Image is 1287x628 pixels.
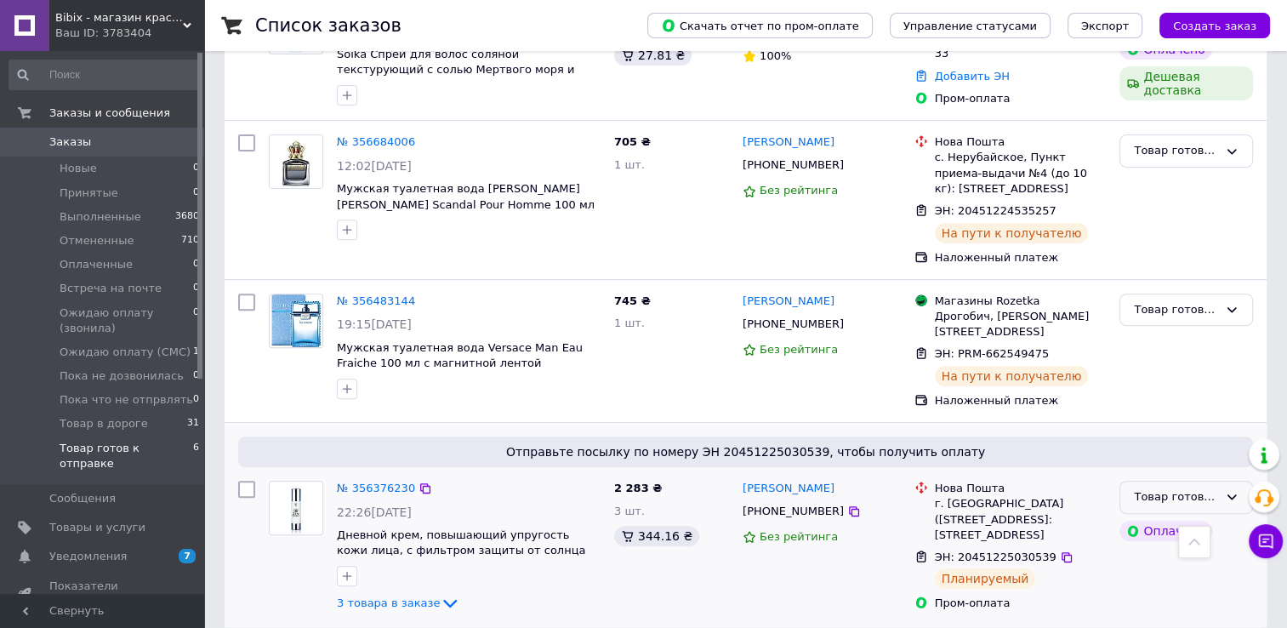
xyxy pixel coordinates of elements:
span: Пока что не отпрвлять [60,392,193,408]
span: 1 шт. [614,317,645,329]
div: с. Нерубайское, Пункт приема-выдачи №4 (до 10 кг): [STREET_ADDRESS] [935,150,1107,197]
div: Планируемый [935,568,1036,589]
img: Фото товару [270,135,322,188]
input: Поиск [9,60,201,90]
div: Наложенный платеж [935,393,1107,408]
a: 3 товара в заказе [337,597,460,609]
span: 1 [193,345,199,360]
div: Наложенный платеж [935,250,1107,265]
span: Ожидаю оплату (звонила) [60,305,193,336]
span: 2 283 ₴ [614,482,662,494]
span: Принятые [60,186,118,201]
span: 0 [193,186,199,201]
span: Товары и услуги [49,520,145,535]
div: 27.81 ₴ [614,45,692,66]
a: Фото товару [269,294,323,348]
span: 12:02[DATE] [337,159,412,173]
span: 22:26[DATE] [337,505,412,519]
div: Ваш ID: 3783404 [55,26,204,41]
a: Фото товару [269,481,323,535]
span: ЭН: 20451225030539 [935,551,1056,563]
span: Выполненные [60,209,141,225]
span: Bibix - магазин красоты [55,10,183,26]
a: Дневной крем, повышающий упругость кожи лица, с фильтром защиты от солнца SPF 15, ZEN, 50 мл [337,528,585,573]
span: 3680 [175,209,199,225]
div: Дрогобич, [PERSON_NAME][STREET_ADDRESS] [935,309,1107,340]
a: Добавить ЭН [935,70,1010,83]
div: 344.16 ₴ [614,526,699,546]
span: Заказы и сообщения [49,106,170,121]
span: Пока не дозвонилась [60,368,184,384]
span: 1 шт. [614,158,645,171]
button: Создать заказ [1159,13,1270,38]
span: 0 [193,161,199,176]
span: 745 ₴ [614,294,651,307]
div: Оплачено [1119,521,1211,541]
span: ЭН: 20451224535257 [935,204,1056,217]
a: № 356483144 [337,294,415,307]
img: Фото товару [270,482,322,534]
button: Экспорт [1068,13,1142,38]
span: 0 [193,368,199,384]
span: Встреча на почте [60,281,162,296]
button: Чат с покупателем [1249,524,1283,558]
span: Сообщения [49,491,116,506]
span: Скачать отчет по пром-оплате [661,18,859,33]
div: Магазины Rozetka [935,294,1107,309]
span: 705 ₴ [614,135,651,148]
img: Фото товару [270,294,322,347]
a: № 356684006 [337,135,415,148]
span: Показатели работы компании [49,579,157,609]
span: Управление статусами [903,20,1037,32]
span: Уведомления [49,549,127,564]
a: Soika Спрей для волос соляной текстурующий с солью Мертвого моря и MgCl, 200 мл [337,48,574,92]
span: Товар в дороге [60,416,148,431]
span: 6 [193,441,199,471]
span: ЭН: PRM-662549475 [935,347,1050,360]
button: Скачать отчет по пром-оплате [647,13,873,38]
div: [PHONE_NUMBER] [739,500,847,522]
div: На пути к получателю [935,223,1089,243]
span: Без рейтинга [760,343,838,356]
a: Создать заказ [1142,19,1270,31]
span: 100% [760,49,791,62]
div: [PHONE_NUMBER] [739,154,847,176]
div: Товар готов к отправке [1134,488,1218,506]
span: 0 [193,281,199,296]
div: Товар готов к отправке [1134,142,1218,160]
span: Без рейтинга [760,530,838,543]
span: Товар готов к отправке [60,441,193,471]
span: Отправьте посылку по номеру ЭН 20451225030539, чтобы получить оплату [245,443,1246,460]
div: [PHONE_NUMBER] [739,313,847,335]
span: 31 [187,416,199,431]
span: 0 [193,392,199,408]
a: № 356376230 [337,482,415,494]
a: Фото товару [269,134,323,189]
a: [PERSON_NAME] [743,481,834,497]
span: Новые [60,161,97,176]
div: г. [GEOGRAPHIC_DATA] ([STREET_ADDRESS]: [STREET_ADDRESS] [935,496,1107,543]
a: Мужская туалетная вода [PERSON_NAME] [PERSON_NAME] Scandal Pour Homme 100 мл с магнитной лентой [337,182,595,226]
div: Дешевая доставка [1119,66,1253,100]
span: Без рейтинга [760,184,838,197]
span: 710 [181,233,199,248]
a: Мужская туалетная вода Versace Man Eau Fraiche 100 мл с магнитной лентой [337,341,583,370]
span: 3 товара в заказе [337,597,440,609]
span: Ожидаю оплату (СМС) [60,345,191,360]
div: Товар готов к отправке [1134,301,1218,319]
div: Нова Пошта [935,134,1107,150]
div: Пром-оплата [935,596,1107,611]
a: [PERSON_NAME] [743,134,834,151]
span: Оплаченные [60,257,133,272]
span: 19:15[DATE] [337,317,412,331]
div: Нова Пошта [935,481,1107,496]
span: 3 шт. [614,505,645,517]
div: Пром-оплата [935,91,1107,106]
span: Заказы [49,134,91,150]
a: [PERSON_NAME] [743,294,834,310]
span: 0 [193,257,199,272]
